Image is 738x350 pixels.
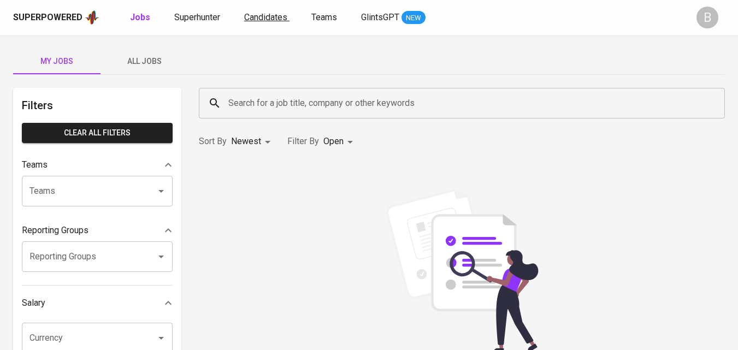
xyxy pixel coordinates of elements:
div: Teams [22,154,173,176]
p: Reporting Groups [22,224,88,237]
div: B [696,7,718,28]
a: GlintsGPT NEW [361,11,426,25]
a: Jobs [130,11,152,25]
button: Clear All filters [22,123,173,143]
a: Teams [311,11,339,25]
a: Superpoweredapp logo [13,9,99,26]
span: Teams [311,12,337,22]
span: Superhunter [174,12,220,22]
p: Salary [22,296,45,310]
p: Newest [231,135,261,148]
img: app logo [85,9,99,26]
span: Clear All filters [31,126,164,140]
div: Newest [231,132,274,152]
p: Teams [22,158,48,171]
div: Salary [22,292,173,314]
button: Open [153,183,169,199]
h6: Filters [22,97,173,114]
span: My Jobs [20,55,94,68]
p: Filter By [287,135,319,148]
a: Candidates [244,11,290,25]
div: Open [323,132,357,152]
p: Sort By [199,135,227,148]
div: Reporting Groups [22,220,173,241]
span: Open [323,136,344,146]
div: Superpowered [13,11,82,24]
span: Candidates [244,12,287,22]
span: All Jobs [107,55,181,68]
b: Jobs [130,12,150,22]
button: Open [153,330,169,346]
span: NEW [402,13,426,23]
span: GlintsGPT [361,12,399,22]
button: Open [153,249,169,264]
a: Superhunter [174,11,222,25]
